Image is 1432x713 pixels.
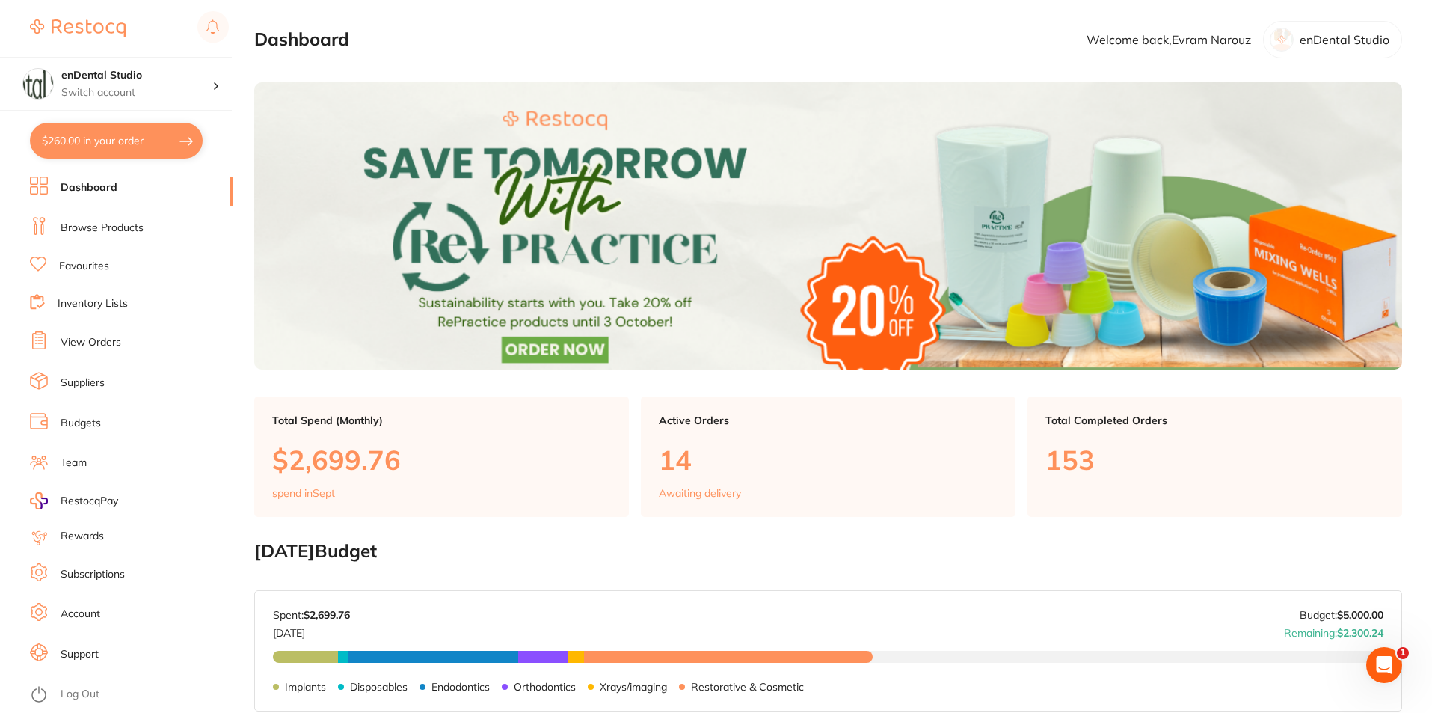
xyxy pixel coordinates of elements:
p: enDental Studio [1300,33,1389,46]
img: enDental Studio [23,69,53,99]
p: Remaining: [1284,621,1383,639]
p: Active Orders [659,414,998,426]
a: Rewards [61,529,104,544]
a: Total Completed Orders153 [1027,397,1402,518]
button: $260.00 in your order [30,123,203,159]
p: Endodontics [431,681,490,693]
span: RestocqPay [61,494,118,509]
a: Restocq Logo [30,11,126,46]
p: [DATE] [273,621,350,639]
strong: $2,699.76 [304,608,350,622]
img: Restocq Logo [30,19,126,37]
p: Implants [285,681,326,693]
a: Favourites [59,259,109,274]
p: Total Spend (Monthly) [272,414,611,426]
p: Awaiting delivery [659,487,741,499]
button: Log Out [30,683,228,707]
p: Spent: [273,609,350,621]
a: RestocqPay [30,492,118,509]
a: Support [61,647,99,662]
a: Total Spend (Monthly)$2,699.76spend inSept [254,397,629,518]
a: View Orders [61,335,121,350]
p: Switch account [61,85,212,100]
iframe: Intercom live chat [1366,647,1402,683]
a: Browse Products [61,221,144,236]
a: Dashboard [61,180,117,195]
p: Budget: [1300,609,1383,621]
p: Welcome back, Evram Narouz [1087,33,1251,46]
h2: Dashboard [254,29,349,50]
a: Budgets [61,416,101,431]
p: 153 [1045,444,1384,475]
h4: enDental Studio [61,68,212,83]
a: Account [61,607,100,622]
p: Orthodontics [514,681,576,693]
img: Dashboard [254,82,1402,370]
p: Disposables [350,681,408,693]
a: Suppliers [61,376,105,391]
p: Xrays/imaging [600,681,667,693]
p: spend in Sept [272,487,335,499]
strong: $2,300.24 [1337,626,1383,640]
p: 14 [659,444,998,475]
a: Inventory Lists [58,296,128,311]
p: Restorative & Cosmetic [691,681,804,693]
a: Subscriptions [61,567,125,582]
a: Team [61,456,87,471]
span: 1 [1397,647,1409,659]
a: Active Orders14Awaiting delivery [641,397,1015,518]
img: RestocqPay [30,492,48,509]
p: $2,699.76 [272,444,611,475]
strong: $5,000.00 [1337,608,1383,622]
h2: [DATE] Budget [254,541,1402,562]
a: Log Out [61,687,99,702]
p: Total Completed Orders [1045,414,1384,426]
